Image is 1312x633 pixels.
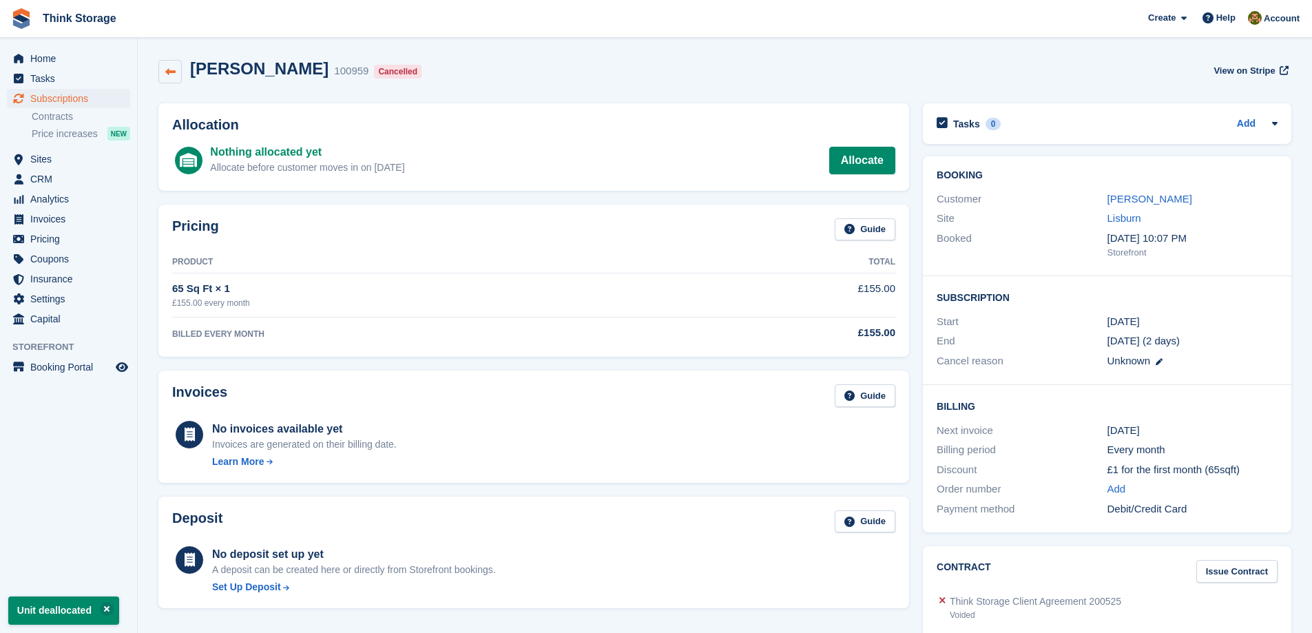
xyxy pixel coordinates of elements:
a: Guide [835,384,895,407]
a: Preview store [114,359,130,375]
a: menu [7,289,130,309]
span: Analytics [30,189,113,209]
div: No invoices available yet [212,421,397,437]
div: Billing period [937,442,1107,458]
div: No deposit set up yet [212,546,496,563]
a: menu [7,229,130,249]
a: menu [7,357,130,377]
a: Contracts [32,110,130,123]
div: £155.00 every month [172,297,687,309]
th: Total [687,251,896,273]
p: Unit deallocated [8,596,119,625]
th: Product [172,251,687,273]
span: [DATE] (2 days) [1107,335,1180,346]
a: Add [1107,481,1126,497]
a: menu [7,269,130,289]
div: Every month [1107,442,1278,458]
a: Lisburn [1107,212,1141,224]
div: End [937,333,1107,349]
div: Allocate before customer moves in on [DATE] [210,160,404,175]
div: Storefront [1107,246,1278,260]
h2: Invoices [172,384,227,407]
div: Booked [937,231,1107,260]
div: £155.00 [687,325,896,341]
h2: [PERSON_NAME] [190,59,329,78]
h2: Subscription [937,290,1278,304]
div: Discount [937,462,1107,478]
h2: Allocation [172,117,895,133]
div: 65 Sq Ft × 1 [172,281,687,297]
div: Cancel reason [937,353,1107,369]
span: Unknown [1107,355,1151,366]
div: NEW [107,127,130,141]
a: menu [7,169,130,189]
span: CRM [30,169,113,189]
a: menu [7,189,130,209]
h2: Pricing [172,218,219,241]
span: View on Stripe [1214,64,1275,78]
h2: Billing [937,399,1278,413]
span: Account [1264,12,1300,25]
span: Invoices [30,209,113,229]
span: Sites [30,149,113,169]
div: Learn More [212,455,264,469]
img: Gavin Mackie [1248,11,1262,25]
a: menu [7,249,130,269]
div: Next invoice [937,423,1107,439]
span: Pricing [30,229,113,249]
div: £1 for the first month (65sqft) [1107,462,1278,478]
div: 100959 [334,63,368,79]
span: Subscriptions [30,89,113,108]
a: Guide [835,510,895,533]
a: Think Storage [37,7,122,30]
span: Home [30,49,113,68]
a: menu [7,69,130,88]
a: Guide [835,218,895,241]
span: Help [1216,11,1236,25]
div: BILLED EVERY MONTH [172,328,687,340]
div: Nothing allocated yet [210,144,404,160]
a: Allocate [829,147,895,174]
a: menu [7,149,130,169]
a: menu [7,89,130,108]
p: A deposit can be created here or directly from Storefront bookings. [212,563,496,577]
h2: Deposit [172,510,222,533]
span: Coupons [30,249,113,269]
div: [DATE] 10:07 PM [1107,231,1278,247]
div: Cancelled [374,65,421,79]
div: 0 [986,118,1001,130]
a: Price increases NEW [32,126,130,141]
span: Settings [30,289,113,309]
div: Think Storage Client Agreement 200525 [950,594,1121,609]
time: 2025-08-20 00:00:00 UTC [1107,314,1140,330]
h2: Tasks [953,118,980,130]
a: View on Stripe [1208,59,1291,82]
a: menu [7,209,130,229]
a: Issue Contract [1196,560,1278,583]
div: Customer [937,191,1107,207]
div: Payment method [937,501,1107,517]
div: Invoices are generated on their billing date. [212,437,397,452]
span: Insurance [30,269,113,289]
span: Tasks [30,69,113,88]
a: Add [1237,116,1256,132]
span: Create [1148,11,1176,25]
h2: Contract [937,560,991,583]
div: Order number [937,481,1107,497]
div: [DATE] [1107,423,1278,439]
a: [PERSON_NAME] [1107,193,1192,205]
img: stora-icon-8386f47178a22dfd0bd8f6a31ec36ba5ce8667c1dd55bd0f319d3a0aa187defe.svg [11,8,32,29]
span: Capital [30,309,113,329]
div: Voided [950,609,1121,621]
a: Set Up Deposit [212,580,496,594]
div: Set Up Deposit [212,580,281,594]
div: Debit/Credit Card [1107,501,1278,517]
a: menu [7,49,130,68]
div: Site [937,211,1107,227]
td: £155.00 [687,273,896,317]
span: Price increases [32,127,98,141]
h2: Booking [937,170,1278,181]
div: Start [937,314,1107,330]
a: Learn More [212,455,397,469]
span: Storefront [12,340,137,354]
